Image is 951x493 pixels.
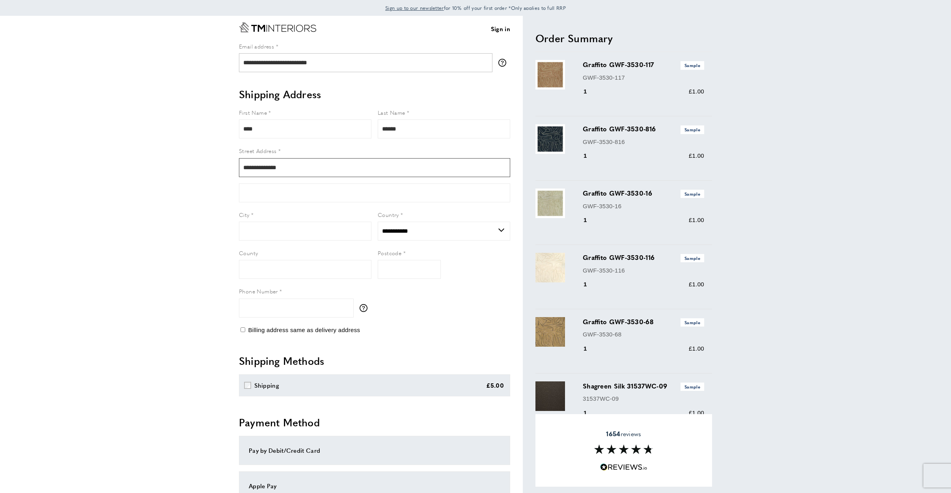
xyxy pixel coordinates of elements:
[681,254,704,262] span: Sample
[583,266,704,275] p: GWF-3530-116
[241,327,245,332] input: Billing address same as delivery address
[249,481,500,491] div: Apple Pay
[583,394,704,403] p: 31537WC-09
[583,124,704,134] h3: Graffito GWF-3530-816
[681,190,704,198] span: Sample
[239,22,316,32] a: Go to Home page
[689,281,704,288] span: £1.00
[486,381,504,390] div: £5.00
[689,88,704,95] span: £1.00
[583,280,598,289] div: 1
[239,249,258,257] span: County
[606,430,641,438] span: reviews
[248,327,360,333] span: Billing address same as delivery address
[535,31,712,45] h2: Order Summary
[583,151,598,161] div: 1
[594,444,653,454] img: Reviews section
[689,409,704,416] span: £1.00
[583,73,704,82] p: GWF-3530-117
[360,304,371,312] button: More information
[606,429,620,438] strong: 1654
[583,137,704,147] p: GWF-3530-816
[535,124,565,154] img: Graffito GWF-3530-816
[385,4,444,11] span: Sign up to our newsletter
[583,60,704,69] h3: Graffito GWF-3530-117
[535,253,565,282] img: Graffito GWF-3530-116
[600,463,647,471] img: Reviews.io 5 stars
[583,344,598,353] div: 1
[583,330,704,339] p: GWF-3530-68
[491,24,510,34] a: Sign in
[239,147,277,155] span: Street Address
[385,4,444,12] a: Sign up to our newsletter
[681,61,704,69] span: Sample
[239,211,250,218] span: City
[689,345,704,352] span: £1.00
[239,42,274,50] span: Email address
[239,87,510,101] h2: Shipping Address
[239,108,267,116] span: First Name
[378,108,405,116] span: Last Name
[583,381,704,391] h3: Shagreen Silk 31537WC-09
[583,202,704,211] p: GWF-3530-16
[583,87,598,96] div: 1
[689,217,704,223] span: £1.00
[689,152,704,159] span: £1.00
[254,381,279,390] div: Shipping
[681,125,704,134] span: Sample
[498,59,510,67] button: More information
[385,4,566,11] span: for 10% off your first order *Only applies to full RRP
[239,354,510,368] h2: Shipping Methods
[535,381,565,411] img: Shagreen Silk 31537WC-09
[583,215,598,225] div: 1
[249,446,500,455] div: Pay by Debit/Credit Card
[681,383,704,391] span: Sample
[583,189,704,198] h3: Graffito GWF-3530-16
[583,317,704,327] h3: Graffito GWF-3530-68
[535,189,565,218] img: Graffito GWF-3530-16
[681,318,704,327] span: Sample
[378,249,401,257] span: Postcode
[535,60,565,90] img: Graffito GWF-3530-117
[239,415,510,430] h2: Payment Method
[583,253,704,262] h3: Graffito GWF-3530-116
[583,408,598,418] div: 1
[535,317,565,347] img: Graffito GWF-3530-68
[378,211,399,218] span: Country
[239,287,278,295] span: Phone Number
